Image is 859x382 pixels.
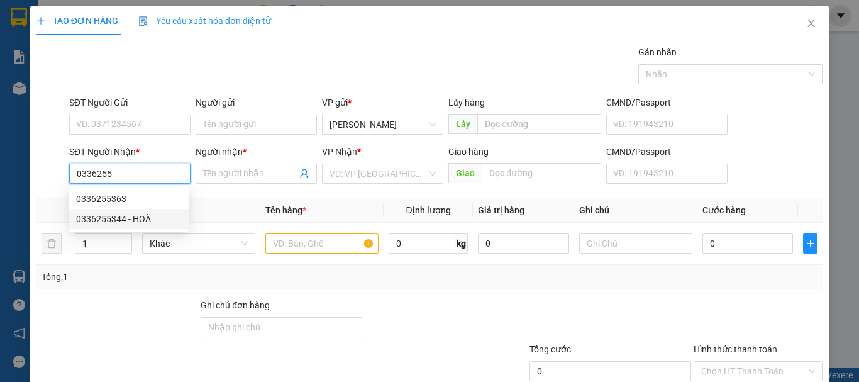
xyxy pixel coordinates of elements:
[322,96,443,110] div: VP gửi
[702,205,746,215] span: Cước hàng
[529,344,571,354] span: Tổng cước
[455,233,468,254] span: kg
[694,344,777,354] label: Hình thức thanh toán
[299,169,309,179] span: user-add
[477,114,601,134] input: Dọc đường
[794,6,829,42] button: Close
[606,96,728,110] div: CMND/Passport
[138,16,271,26] span: Yêu cầu xuất hóa đơn điện tử
[76,192,181,206] div: 0336255363
[69,145,191,159] div: SĐT Người Nhận
[196,96,317,110] div: Người gửi
[36,16,45,25] span: plus
[265,205,306,215] span: Tên hàng
[638,47,677,57] label: Gán nhãn
[36,16,118,26] span: TẠO ĐƠN HÀNG
[69,189,189,209] div: 0336255363
[265,233,379,254] input: VD: Bàn, Ghế
[448,163,482,183] span: Giao
[69,209,189,229] div: 0336255344 - HOÀ
[330,115,436,134] span: VP Phan Rí
[803,233,817,254] button: plus
[478,233,568,254] input: 0
[42,270,333,284] div: Tổng: 1
[201,317,362,337] input: Ghi chú đơn hàng
[606,145,728,159] div: CMND/Passport
[448,98,485,108] span: Lấy hàng
[448,114,477,134] span: Lấy
[42,233,62,254] button: delete
[201,300,270,310] label: Ghi chú đơn hàng
[448,147,489,157] span: Giao hàng
[322,147,357,157] span: VP Nhận
[806,18,816,28] span: close
[150,234,248,253] span: Khác
[138,16,148,26] img: icon
[574,198,697,223] th: Ghi chú
[69,96,191,110] div: SĐT Người Gửi
[76,212,181,226] div: 0336255344 - HOÀ
[579,233,692,254] input: Ghi Chú
[482,163,601,183] input: Dọc đường
[804,239,817,249] span: plus
[196,145,317,159] div: Người nhận
[406,205,450,215] span: Định lượng
[478,205,524,215] span: Giá trị hàng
